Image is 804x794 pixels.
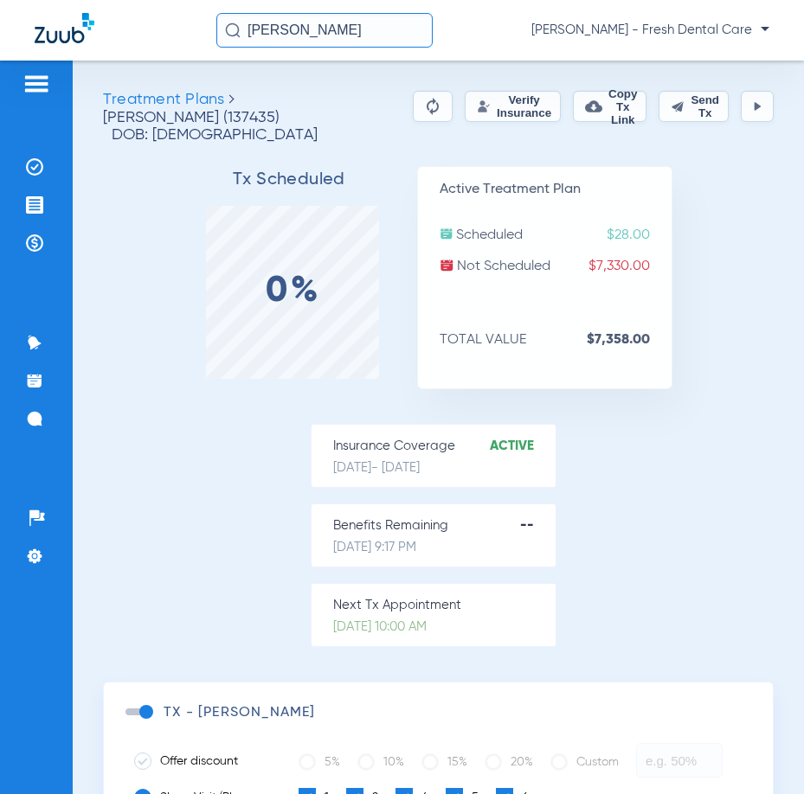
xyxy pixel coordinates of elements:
[266,283,320,300] label: 0%
[550,745,619,779] label: Custom
[421,745,467,779] label: 15%
[103,92,224,107] span: Treatment Plans
[573,91,646,122] button: Copy Tx Link
[440,181,672,198] p: Active Treatment Plan
[485,745,533,779] label: 20%
[333,618,556,636] p: [DATE] 10:00 AM
[440,227,453,240] img: scheduled.svg
[134,752,273,770] label: Offer discount
[333,517,556,535] p: Benefits Remaining
[333,539,556,556] p: [DATE] 9:17 PM
[333,597,556,614] p: Next Tx Appointment
[520,517,556,535] strong: --
[440,331,672,349] p: TOTAL VALUE
[112,126,318,144] span: DOB: [DEMOGRAPHIC_DATA]
[589,258,672,275] span: $7,330.00
[477,99,491,113] img: Verify Insurance
[23,74,50,94] img: hamburger-icon
[103,110,280,125] span: [PERSON_NAME] (137435)
[35,13,94,43] img: Zuub Logo
[717,711,804,794] iframe: Chat Widget
[440,227,672,244] p: Scheduled
[299,745,340,779] label: 5%
[333,438,556,455] p: Insurance Coverage
[162,171,417,189] h3: Tx Scheduled
[585,98,602,115] img: link-copy.png
[440,258,454,272] img: not-scheduled.svg
[440,258,672,275] p: Not Scheduled
[164,704,316,721] h3: TX - [PERSON_NAME]
[607,227,672,244] span: $28.00
[225,22,241,38] img: Search Icon
[659,91,729,122] button: Send Tx
[636,743,723,778] input: e.g. 50%
[357,745,404,779] label: 10%
[531,22,769,39] span: [PERSON_NAME] - Fresh Dental Care
[587,331,672,349] strong: $7,358.00
[422,96,443,117] img: Reparse
[333,459,556,477] p: [DATE] - [DATE]
[671,99,685,113] img: send.svg
[216,13,433,48] input: Search for patients
[465,91,561,122] button: Verify Insurance
[490,438,556,455] strong: Active
[750,99,764,113] img: play.svg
